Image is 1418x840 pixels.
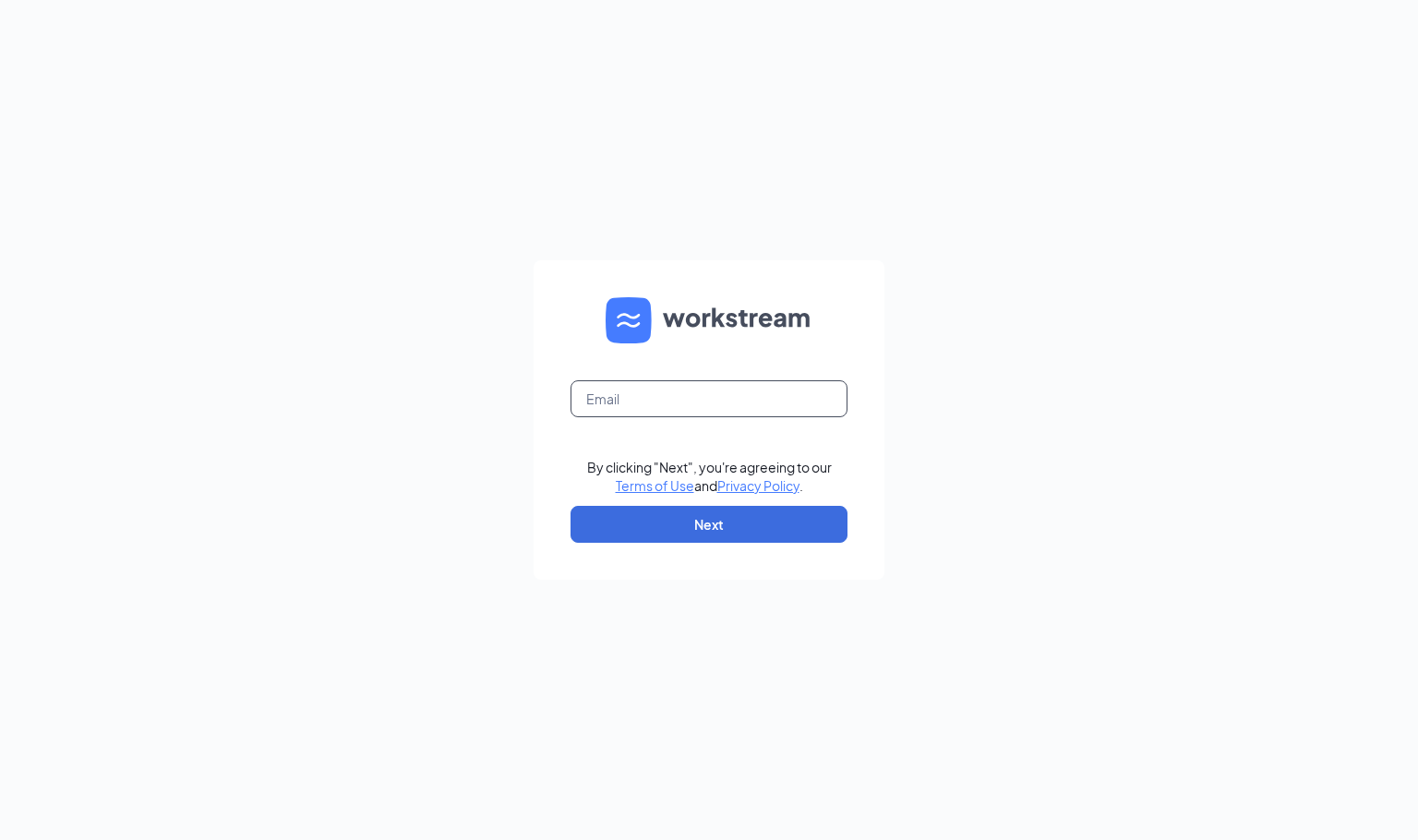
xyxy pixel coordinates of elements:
[571,506,847,543] button: Next
[587,458,832,495] div: By clicking "Next", you're agreeing to our and .
[571,380,847,417] input: Email
[717,477,799,494] a: Privacy Policy
[616,477,694,494] a: Terms of Use
[606,297,812,343] img: WS logo and Workstream text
